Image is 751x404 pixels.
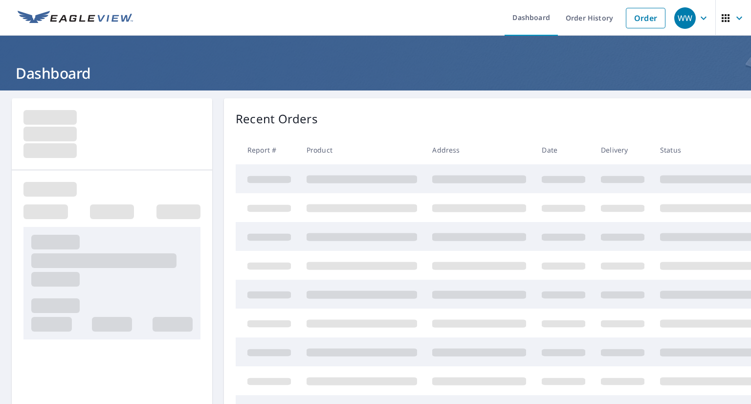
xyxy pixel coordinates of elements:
[236,110,318,128] p: Recent Orders
[674,7,696,29] div: WW
[593,135,652,164] th: Delivery
[534,135,593,164] th: Date
[236,135,299,164] th: Report #
[424,135,534,164] th: Address
[299,135,425,164] th: Product
[626,8,665,28] a: Order
[18,11,133,25] img: EV Logo
[12,63,739,83] h1: Dashboard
